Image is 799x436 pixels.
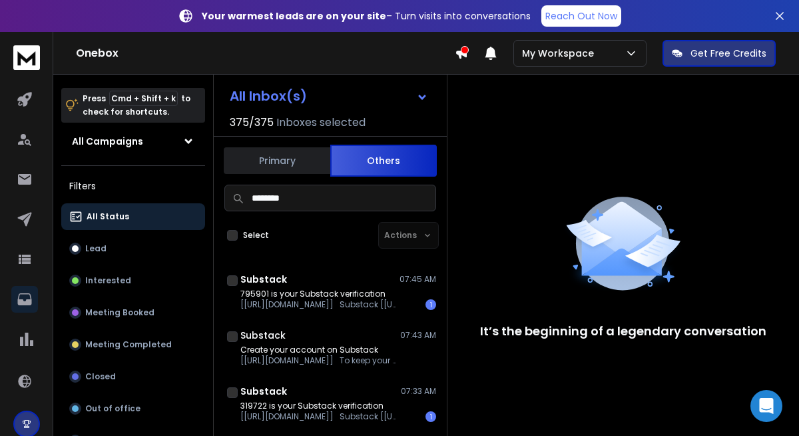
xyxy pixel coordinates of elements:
[401,386,436,397] p: 07:33 AM
[425,299,436,310] div: 1
[72,135,143,148] h1: All Campaigns
[13,45,40,70] img: logo
[545,9,617,23] p: Reach Out Now
[230,115,274,131] span: 375 / 375
[219,83,439,109] button: All Inbox(s)
[61,331,205,358] button: Meeting Completed
[400,330,436,341] p: 07:43 AM
[85,371,116,382] p: Closed
[83,92,190,119] p: Press to check for shortcuts.
[202,9,386,23] strong: Your warmest leads are on your site
[61,363,205,390] button: Closed
[202,9,531,23] p: – Turn visits into conversations
[750,390,782,422] div: Open Intercom Messenger
[61,299,205,326] button: Meeting Booked
[400,274,436,285] p: 07:45 AM
[61,128,205,155] button: All Campaigns
[240,401,400,411] p: 319722 is your Substack verification
[85,275,131,286] p: Interested
[425,411,436,422] div: 1
[87,211,129,222] p: All Status
[276,115,366,131] h3: Inboxes selected
[85,339,172,350] p: Meeting Completed
[240,329,286,342] h1: Substack
[109,91,178,106] span: Cmd + Shift + k
[85,243,107,254] p: Lead
[240,345,400,355] p: Create your account on Substack
[240,289,400,299] p: 795901 is your Substack verification
[76,45,455,61] h1: Onebox
[61,203,205,230] button: All Status
[240,385,287,398] h1: Substack
[541,5,621,27] a: Reach Out Now
[230,89,307,103] h1: All Inbox(s)
[61,267,205,294] button: Interested
[240,355,400,366] p: [[URL][DOMAIN_NAME]] To keep your account secure,
[240,299,400,310] p: [[URL][DOMAIN_NAME]] Substack [[URL][DOMAIN_NAME]!,w_80,h_80,c_fill,f_auto,q_auto:good,fl_progres...
[240,411,400,422] p: [[URL][DOMAIN_NAME]] Substack [[URL][DOMAIN_NAME]!,w_80,h_80,c_fill,f_auto,q_auto:good,fl_progres...
[690,47,766,60] p: Get Free Credits
[85,403,140,414] p: Out of office
[240,273,287,286] h1: Substack
[224,146,330,175] button: Primary
[663,40,776,67] button: Get Free Credits
[85,307,154,318] p: Meeting Booked
[522,47,599,60] p: My Workspace
[480,322,766,341] p: It’s the beginning of a legendary conversation
[61,235,205,262] button: Lead
[61,395,205,422] button: Out of office
[61,177,205,195] h3: Filters
[243,230,269,241] label: Select
[330,145,437,177] button: Others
